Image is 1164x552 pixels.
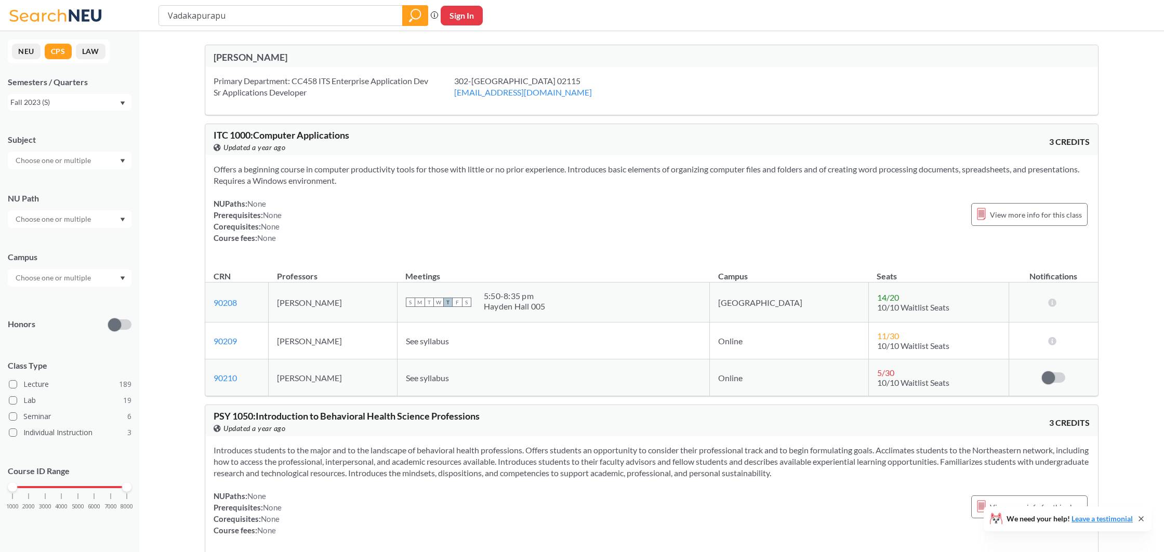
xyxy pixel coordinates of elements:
span: 8000 [121,504,133,509]
div: 5:50 - 8:35 pm [484,291,546,301]
span: None [247,199,266,208]
span: 7000 [104,504,117,509]
td: Online [710,359,869,396]
span: None [263,503,282,512]
span: S [462,298,471,307]
a: [EMAIL_ADDRESS][DOMAIN_NAME] [454,87,592,97]
th: Notifications [1009,260,1098,282]
span: None [257,233,276,243]
span: 4000 [55,504,68,509]
span: 19 [123,395,131,406]
span: W [434,298,443,307]
td: [PERSON_NAME] [269,359,398,396]
span: 5 / 30 [877,368,894,378]
span: 10/10 Waitlist Seats [877,341,949,351]
span: 189 [119,379,131,390]
div: [PERSON_NAME] [214,51,652,63]
button: CPS [45,44,72,59]
label: Lab [9,394,131,407]
div: CRN [214,271,231,282]
button: LAW [76,44,105,59]
span: 2000 [22,504,35,509]
div: Dropdown arrow [8,210,131,228]
div: NUPaths: Prerequisites: Corequisites: Course fees: [214,198,282,244]
input: Class, professor, course number, "phrase" [167,7,395,24]
svg: magnifying glass [409,8,421,23]
td: [GEOGRAPHIC_DATA] [710,282,869,322]
span: 5000 [72,504,84,509]
span: None [261,514,280,523]
span: Updated a year ago [223,423,285,434]
span: 3 [127,427,131,438]
div: Campus [8,251,131,263]
td: [PERSON_NAME] [269,282,398,322]
a: 90208 [214,298,237,307]
div: Semesters / Quarters [8,76,131,88]
span: 14 / 20 [877,292,899,302]
div: Fall 2023 (S)Dropdown arrow [8,94,131,111]
span: None [261,222,280,231]
span: 3 CREDITS [1049,417,1090,428]
th: Professors [269,260,398,282]
th: Seats [868,260,1009,282]
span: Class Type [8,360,131,371]
p: Honors [8,318,35,330]
input: Choose one or multiple [10,213,98,225]
a: 90209 [214,336,237,346]
svg: Dropdown arrow [120,159,125,163]
svg: Dropdown arrow [120,101,125,105]
span: See syllabus [406,336,449,346]
svg: Dropdown arrow [120,276,125,280]
input: Choose one or multiple [10,272,98,284]
span: T [425,298,434,307]
span: 6000 [88,504,100,509]
span: 3 CREDITS [1049,136,1090,147]
th: Campus [710,260,869,282]
a: Leave a testimonial [1072,514,1133,523]
div: Hayden Hall 005 [484,301,546,312]
span: F [453,298,462,307]
span: View more info for this class [990,208,1082,221]
th: Meetings [397,260,709,282]
td: [PERSON_NAME] [269,322,398,359]
label: Lecture [9,378,131,391]
span: 10/10 Waitlist Seats [877,378,949,387]
a: 90210 [214,373,237,383]
div: 302-[GEOGRAPHIC_DATA] 02115 [454,75,618,98]
div: Dropdown arrow [8,269,131,287]
div: NU Path [8,193,131,204]
span: T [443,298,453,307]
span: Offers a beginning course in computer productivity tools for those with little or no prior experi... [214,164,1079,185]
span: S [406,298,415,307]
label: Seminar [9,410,131,423]
span: 1000 [6,504,19,509]
svg: Dropdown arrow [120,218,125,222]
span: Updated a year ago [223,142,285,153]
td: Online [710,322,869,359]
span: Introduces students to the major and to the landscape of behavioral health professions. Offers st... [214,445,1089,478]
span: We need your help! [1007,515,1133,522]
span: 10/10 Waitlist Seats [877,302,949,312]
div: magnifying glass [402,5,428,26]
span: 11 / 30 [877,331,899,341]
div: Primary Department: CC458 ITS Enterprise Application Dev Sr Applications Developer [214,75,454,98]
div: Fall 2023 (S) [10,97,119,108]
div: Subject [8,134,131,145]
span: See syllabus [406,373,449,383]
span: View more info for this class [990,501,1082,514]
span: 3000 [39,504,51,509]
p: Course ID Range [8,465,131,477]
span: PSY 1050 : Introduction to Behavioral Health Science Professions [214,410,480,422]
input: Choose one or multiple [10,154,98,167]
div: Dropdown arrow [8,152,131,169]
button: NEU [12,44,41,59]
button: Sign In [441,6,483,25]
span: ITC 1000 : Computer Applications [214,129,349,141]
span: None [247,491,266,501]
label: Individual Instruction [9,426,131,439]
span: None [257,526,276,535]
span: None [263,210,282,220]
span: 6 [127,411,131,422]
div: NUPaths: Prerequisites: Corequisites: Course fees: [214,490,282,536]
span: M [415,298,425,307]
